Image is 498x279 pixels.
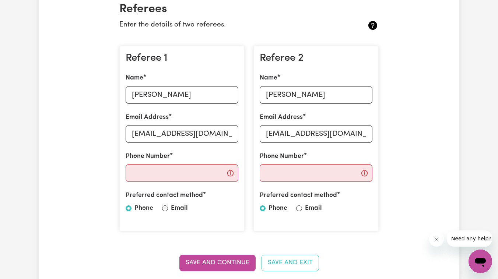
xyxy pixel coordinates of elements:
p: Enter the details of two referees. [119,20,336,31]
label: Phone Number [126,152,170,161]
button: Save and Exit [262,255,319,271]
label: Phone [134,204,153,213]
label: Email [305,204,322,213]
label: Name [126,73,143,83]
button: Save and Continue [179,255,256,271]
iframe: Message from company [447,230,492,247]
label: Email [171,204,188,213]
label: Email Address [260,113,303,122]
label: Name [260,73,277,83]
iframe: Button to launch messaging window [469,250,492,273]
h3: Referee 2 [260,52,372,65]
label: Preferred contact method [126,191,203,200]
label: Phone [269,204,287,213]
h3: Referee 1 [126,52,238,65]
label: Email Address [126,113,169,122]
label: Preferred contact method [260,191,337,200]
h2: Referees [119,2,379,16]
iframe: Close message [429,232,444,247]
label: Phone Number [260,152,304,161]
